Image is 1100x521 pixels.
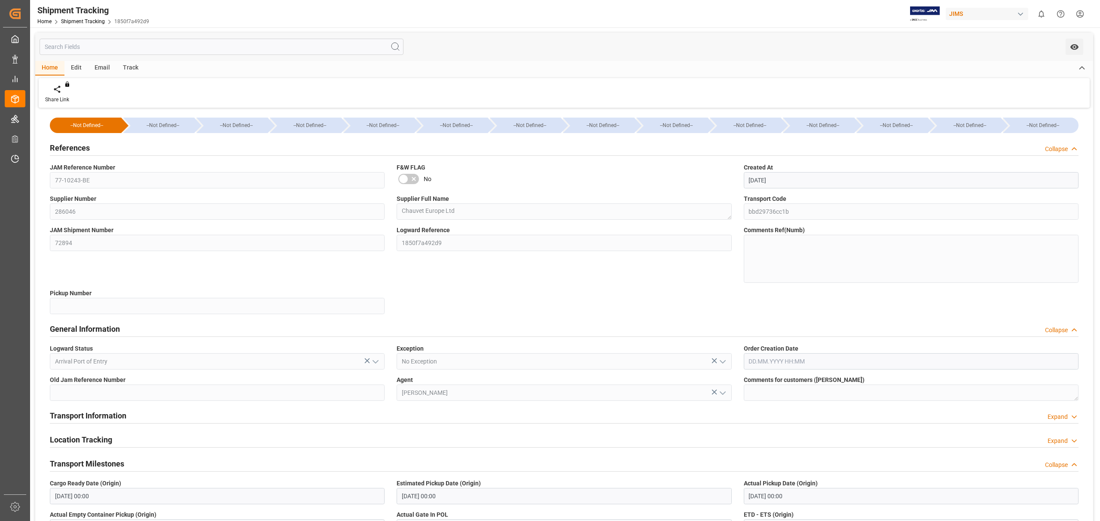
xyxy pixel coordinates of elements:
[50,510,156,519] span: Actual Empty Container Pickup (Origin)
[1048,436,1068,445] div: Expand
[946,8,1028,20] div: JIMS
[196,118,268,133] div: --Not Defined--
[416,118,488,133] div: --Not Defined--
[61,18,105,24] a: Shipment Tracking
[744,376,865,385] span: Comments for customers ([PERSON_NAME])
[744,488,1079,504] input: DD.MM.YYYY HH:MM
[715,386,728,400] button: open menu
[369,355,382,368] button: open menu
[50,142,90,154] h2: References
[397,344,424,353] span: Exception
[397,479,481,488] span: Estimated Pickup Date (Origin)
[50,488,385,504] input: DD.MM.YYYY HH:MM
[343,118,415,133] div: --Not Defined--
[397,163,425,172] span: F&W FLAG
[132,118,195,133] div: --Not Defined--
[50,163,115,172] span: JAM Reference Number
[35,61,64,76] div: Home
[1011,118,1074,133] div: --Not Defined--
[397,353,731,370] input: Type to search/select
[718,118,781,133] div: --Not Defined--
[50,434,112,445] h2: Location Tracking
[744,479,818,488] span: Actual Pickup Date (Origin)
[50,344,93,353] span: Logward Status
[636,118,708,133] div: --Not Defined--
[50,118,121,133] div: --Not Defined--
[50,289,92,298] span: Pickup Number
[1051,4,1070,24] button: Help Center
[783,118,854,133] div: --Not Defined--
[123,118,195,133] div: --Not Defined--
[397,488,731,504] input: DD.MM.YYYY HH:MM
[397,194,449,203] span: Supplier Full Name
[397,226,450,235] span: Logward Reference
[1045,145,1068,154] div: Collapse
[397,203,731,220] textarea: Chauvet Europe Ltd
[1032,4,1051,24] button: show 0 new notifications
[856,118,928,133] div: --Not Defined--
[938,118,1001,133] div: --Not Defined--
[88,61,116,76] div: Email
[490,118,561,133] div: --Not Defined--
[50,410,126,421] h2: Transport Information
[1066,39,1083,55] button: open menu
[50,479,121,488] span: Cargo Ready Date (Origin)
[1048,412,1068,421] div: Expand
[744,510,794,519] span: ETD - ETS (Origin)
[205,118,268,133] div: --Not Defined--
[425,118,488,133] div: --Not Defined--
[397,510,448,519] span: Actual Gate In POL
[930,118,1001,133] div: --Not Defined--
[50,323,120,335] h2: General Information
[744,226,805,235] span: Comments Ref(Numb)
[710,118,781,133] div: --Not Defined--
[40,39,403,55] input: Search Fields
[645,118,708,133] div: --Not Defined--
[64,61,88,76] div: Edit
[50,458,124,470] h2: Transport Milestones
[37,18,52,24] a: Home
[910,6,940,21] img: Exertis%20JAM%20-%20Email%20Logo.jpg_1722504956.jpg
[424,175,431,184] span: No
[744,353,1079,370] input: DD.MM.YYYY HH:MM
[571,118,634,133] div: --Not Defined--
[744,344,798,353] span: Order Creation Date
[397,376,413,385] span: Agent
[744,172,1079,188] input: DD.MM.YYYY
[50,376,125,385] span: Old Jam Reference Number
[946,6,1032,22] button: JIMS
[715,355,728,368] button: open menu
[865,118,928,133] div: --Not Defined--
[50,353,385,370] input: Type to search/select
[37,4,149,17] div: Shipment Tracking
[278,118,341,133] div: --Not Defined--
[270,118,341,133] div: --Not Defined--
[1045,326,1068,335] div: Collapse
[1003,118,1079,133] div: --Not Defined--
[498,118,561,133] div: --Not Defined--
[50,226,113,235] span: JAM Shipment Number
[58,118,115,133] div: --Not Defined--
[50,194,96,203] span: Supplier Number
[744,194,786,203] span: Transport Code
[791,118,854,133] div: --Not Defined--
[116,61,145,76] div: Track
[563,118,634,133] div: --Not Defined--
[744,163,773,172] span: Created At
[1045,460,1068,470] div: Collapse
[352,118,415,133] div: --Not Defined--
